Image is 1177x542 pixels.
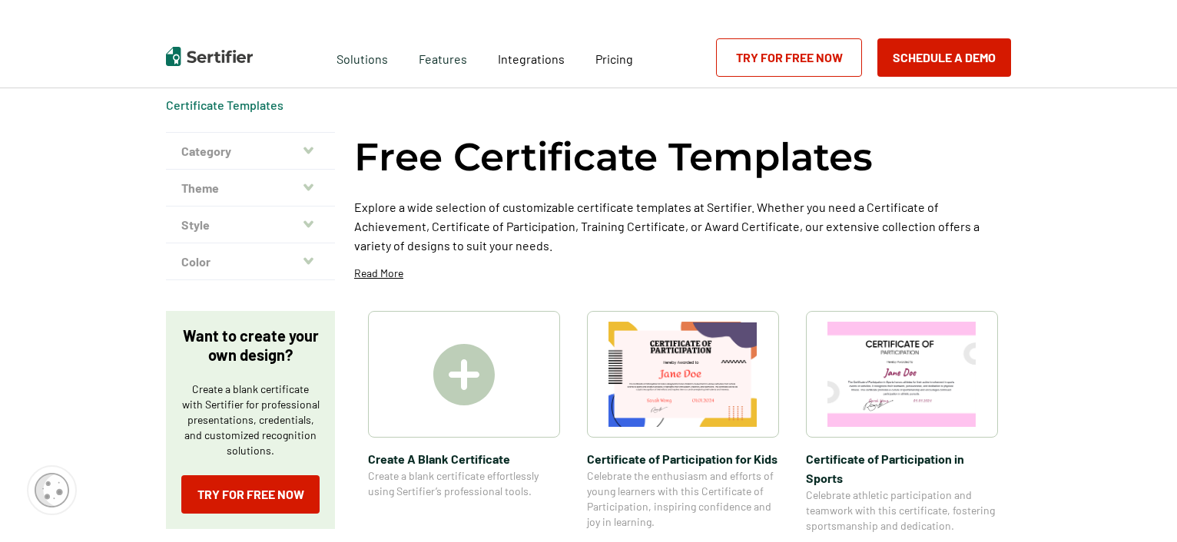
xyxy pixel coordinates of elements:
[166,97,283,113] div: Breadcrumb
[433,344,495,405] img: Create A Blank Certificate
[368,468,560,499] span: Create a blank certificate effortlessly using Sertifier’s professional tools.
[587,449,779,468] span: Certificate of Participation for Kids​
[166,243,335,280] button: Color
[587,468,779,530] span: Celebrate the enthusiasm and efforts of young learners with this Certificate of Participation, in...
[595,51,633,66] span: Pricing
[806,449,998,487] span: Certificate of Participation in Sports
[166,207,335,243] button: Style
[827,322,976,427] img: Certificate of Participation in Sports
[181,382,320,458] p: Create a blank certificate with Sertifier for professional presentations, credentials, and custom...
[354,266,403,281] p: Read More
[716,38,862,77] a: Try for Free Now
[181,326,320,365] p: Want to create your own design?
[337,48,388,67] span: Solutions
[354,132,873,182] h1: Free Certificate Templates
[166,47,253,66] img: Sertifier | Digital Credentialing Platform
[368,449,560,468] span: Create A Blank Certificate
[166,97,283,113] span: Certificate Templates
[354,197,1011,255] p: Explore a wide selection of customizable certificate templates at Sertifier. Whether you need a C...
[166,97,283,112] a: Certificate Templates
[1100,468,1177,542] iframe: Chat Widget
[35,473,69,507] img: Cookie Popup Icon
[806,487,998,534] span: Celebrate athletic participation and teamwork with this certificate, fostering sportsmanship and ...
[587,311,779,534] a: Certificate of Participation for Kids​Certificate of Participation for Kids​Celebrate the enthusi...
[877,38,1011,77] button: Schedule a Demo
[498,51,565,66] span: Integrations
[806,311,998,534] a: Certificate of Participation in SportsCertificate of Participation in SportsCelebrate athletic pa...
[595,48,633,67] a: Pricing
[608,322,758,427] img: Certificate of Participation for Kids​
[498,48,565,67] a: Integrations
[419,48,467,67] span: Features
[166,170,335,207] button: Theme
[166,133,335,170] button: Category
[181,475,320,514] a: Try for Free Now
